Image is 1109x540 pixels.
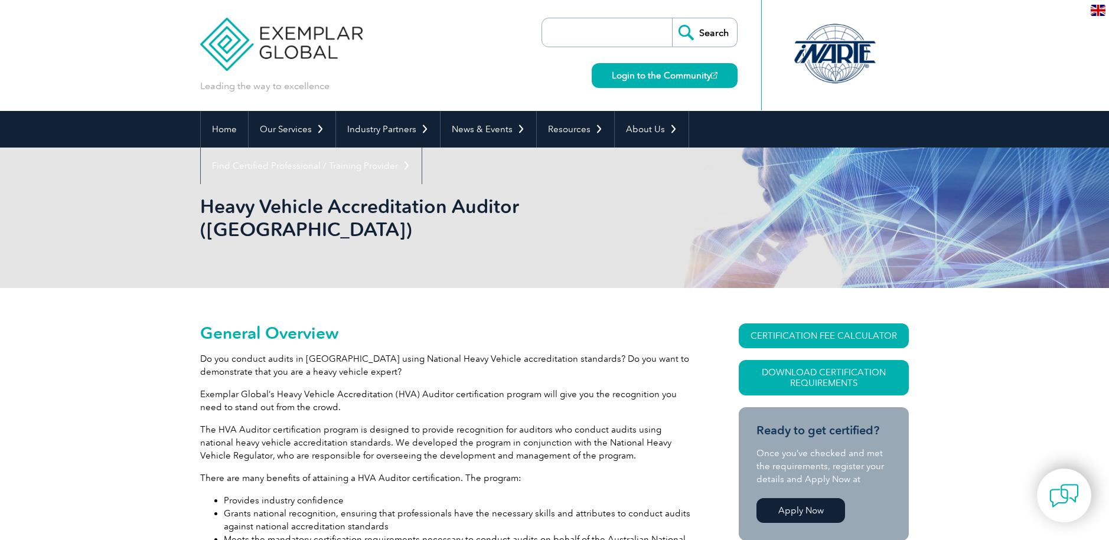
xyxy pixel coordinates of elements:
p: There are many benefits of attaining a HVA Auditor certification. The program: [200,472,696,485]
p: The HVA Auditor certification program is designed to provide recognition for auditors who conduct... [200,423,696,462]
a: Find Certified Professional / Training Provider [201,148,422,184]
p: Once you’ve checked and met the requirements, register your details and Apply Now at [756,447,891,486]
a: Resources [537,111,614,148]
h1: Heavy Vehicle Accreditation Auditor ([GEOGRAPHIC_DATA]) [200,195,654,241]
h2: General Overview [200,323,696,342]
p: Exemplar Global’s Heavy Vehicle Accreditation (HVA) Auditor certification program will give you t... [200,388,696,414]
a: Login to the Community [592,63,738,88]
a: About Us [615,111,689,148]
p: Leading the way to excellence [200,80,330,93]
input: Search [672,18,737,47]
a: Apply Now [756,498,845,523]
img: en [1091,5,1105,16]
li: Grants national recognition, ensuring that professionals have the necessary skills and attributes... [224,507,696,533]
a: CERTIFICATION FEE CALCULATOR [739,323,909,348]
li: Provides industry confidence [224,494,696,507]
img: open_square.png [711,72,717,78]
a: Download Certification Requirements [739,360,909,395]
a: Home [201,111,248,148]
img: contact-chat.png [1049,481,1079,510]
a: News & Events [441,111,536,148]
h3: Ready to get certified? [756,423,891,438]
p: Do you conduct audits in [GEOGRAPHIC_DATA] using National Heavy Vehicle accreditation standards? ... [200,352,696,378]
a: Our Services [249,111,335,148]
a: Industry Partners [336,111,440,148]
